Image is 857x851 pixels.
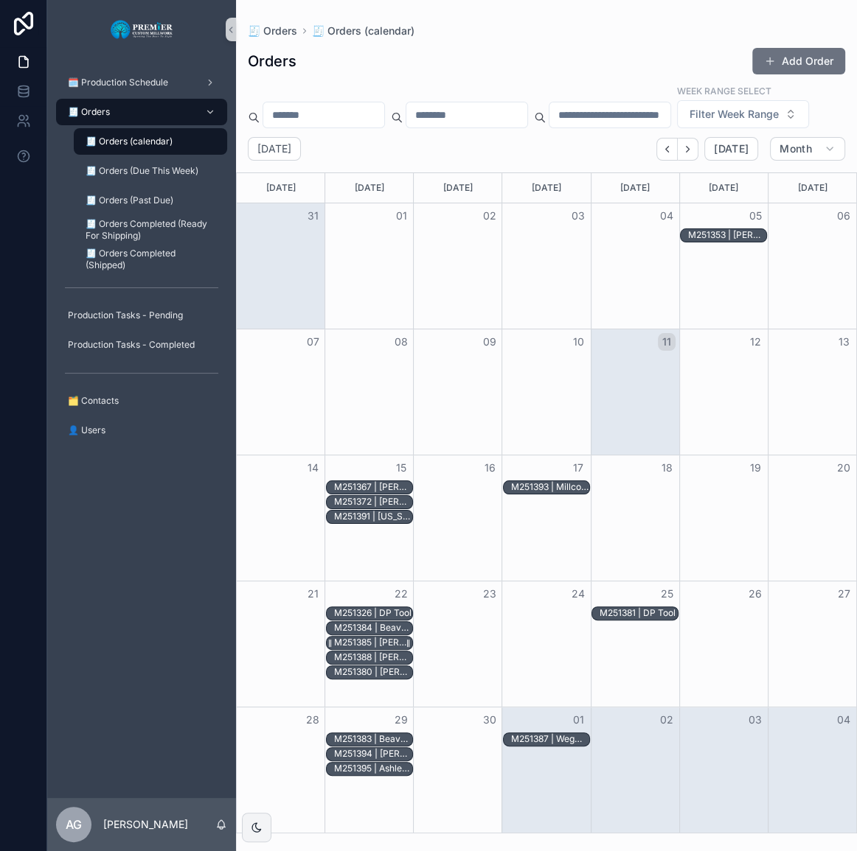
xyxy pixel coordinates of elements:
button: 28 [304,711,322,729]
div: M251387 | Wegmans [511,732,589,746]
a: 🧾 Orders (calendar) [312,24,414,38]
div: M251384 | Beaver Creek Industries [334,621,412,634]
div: M251381 | DP Tool [600,606,676,620]
a: 🧾 Orders (Past Due) [74,187,227,214]
a: Production Tasks - Completed [56,332,227,358]
button: 27 [835,585,853,603]
div: [DATE] [327,173,411,203]
button: 07 [304,333,322,351]
button: 03 [746,711,764,729]
button: 05 [746,207,764,225]
button: Month [770,137,845,161]
div: M251388 | Matthews and Fields [334,651,412,664]
button: 14 [304,459,322,477]
button: Add Order [752,48,845,74]
div: M251372 | Miller's Presentation Furniture [334,495,412,508]
h1: Orders [248,51,296,71]
button: Select Button [677,100,809,128]
span: 🧾 Orders [68,106,110,118]
div: M251394 | [PERSON_NAME] and Fields [334,748,412,760]
button: 06 [835,207,853,225]
div: M251385 | [PERSON_NAME] [334,637,412,648]
button: 09 [481,333,499,351]
span: 🗓️ Production Schedule [68,77,168,88]
div: M251388 | [PERSON_NAME] and Fields [334,651,412,663]
div: M251372 | [PERSON_NAME] Presentation Furniture [334,496,412,508]
button: 03 [569,207,587,225]
div: M251380 | [PERSON_NAME] [334,666,412,678]
span: 👤 Users [68,424,105,436]
div: M251326 | DP Tool [334,606,412,620]
div: M251367 | Dave Johnson [334,480,412,494]
button: 12 [746,333,764,351]
div: M251380 | Mike Manusia [334,665,412,679]
button: 02 [658,711,676,729]
span: 🗂️ Contacts [68,395,119,407]
span: Production Tasks - Pending [68,309,183,321]
div: [DATE] [594,173,677,203]
span: Filter Week Range [690,107,779,122]
button: 30 [481,711,499,729]
div: M251387 | Wegmans [511,733,589,745]
div: [DATE] [416,173,499,203]
div: scrollable content [47,59,236,463]
button: 25 [658,585,676,603]
a: 🧾 Orders (calendar) [74,128,227,155]
div: M251391 | [US_STATE] Hardwoods [334,511,412,522]
div: M251395 | Ashley Homestore [334,762,412,775]
button: 11 [658,333,676,351]
span: 🧾 Orders (calendar) [86,136,173,147]
button: 26 [746,585,764,603]
button: 13 [835,333,853,351]
button: 10 [569,333,587,351]
button: 29 [392,711,410,729]
button: 16 [481,459,499,477]
div: M251391 | Wyoming Hardwoods [334,510,412,523]
div: M251381 | DP Tool [600,607,676,619]
div: M251383 | Beaver Creek Industries [334,732,412,746]
button: 08 [392,333,410,351]
span: [DATE] [714,142,749,155]
a: 🗂️ Contacts [56,388,227,414]
span: 🧾 Orders Completed (Ready For Shipping) [86,218,212,242]
div: M251395 | Ashley Homestore [334,763,412,774]
span: 🧾 Orders (Past Due) [86,195,173,206]
span: 🧾 Orders (Due This Week) [86,165,198,177]
a: 🧾 Orders Completed (Ready For Shipping) [74,217,227,243]
div: M251383 | Beaver Creek Industries [334,733,412,745]
a: 🗓️ Production Schedule [56,69,227,96]
button: Back [656,138,678,161]
div: [DATE] [239,173,322,203]
button: 23 [481,585,499,603]
div: [DATE] [771,173,854,203]
a: 🧾 Orders Completed (Shipped) [74,246,227,273]
div: M251393 | Millco Woodworking [511,481,589,493]
label: Week Range Select [677,84,771,97]
div: M251367 | [PERSON_NAME] [334,481,412,493]
a: 🧾 Orders [248,24,297,38]
span: Month [780,142,812,155]
button: 20 [835,459,853,477]
span: 🧾 Orders Completed (Shipped) [86,248,212,271]
span: Production Tasks - Completed [68,339,195,351]
h2: [DATE] [257,141,291,156]
div: M251385 | Peter Merle [334,636,412,649]
div: [DATE] [682,173,766,203]
div: M251353 | Conley Caseworks [688,228,766,242]
button: 22 [392,585,410,603]
button: [DATE] [704,137,758,161]
button: 19 [746,459,764,477]
img: App logo [110,18,174,41]
button: 31 [304,207,322,225]
a: 👤 Users [56,417,227,444]
div: [DATE] [504,173,588,203]
span: AG [66,816,82,833]
div: M251394 | Matthews and Fields [334,747,412,760]
div: M251326 | DP Tool [334,607,412,619]
div: M251353 | [PERSON_NAME] Caseworks [688,229,766,241]
button: 15 [392,459,410,477]
button: 04 [658,207,676,225]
